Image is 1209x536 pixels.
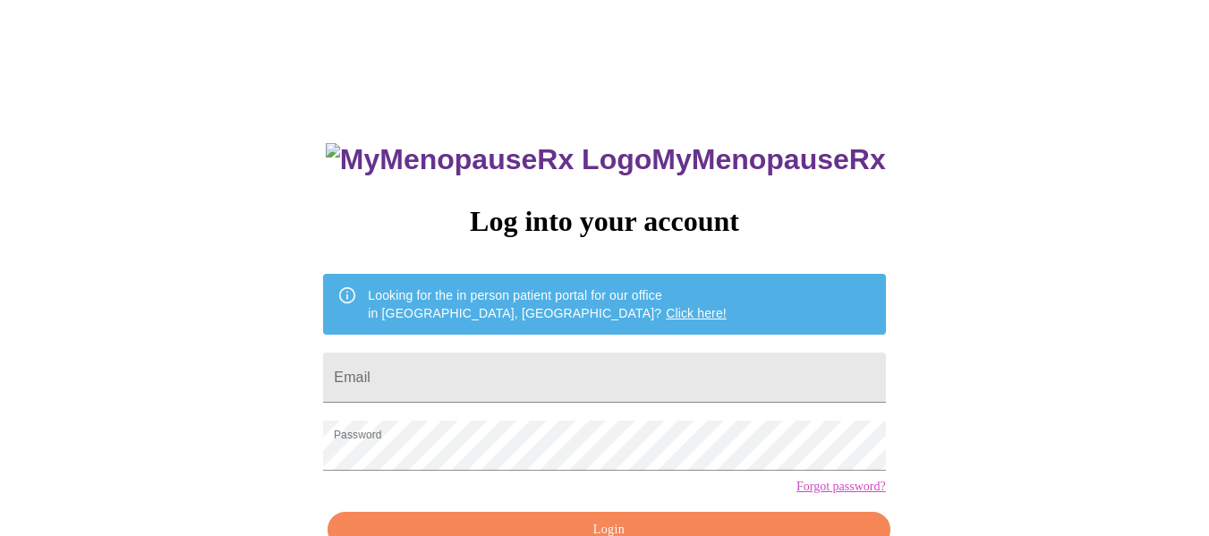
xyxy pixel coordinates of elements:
img: MyMenopauseRx Logo [326,143,651,176]
a: Click here! [666,306,727,320]
div: Looking for the in person patient portal for our office in [GEOGRAPHIC_DATA], [GEOGRAPHIC_DATA]? [368,279,727,329]
h3: Log into your account [323,205,885,238]
h3: MyMenopauseRx [326,143,886,176]
a: Forgot password? [796,480,886,494]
